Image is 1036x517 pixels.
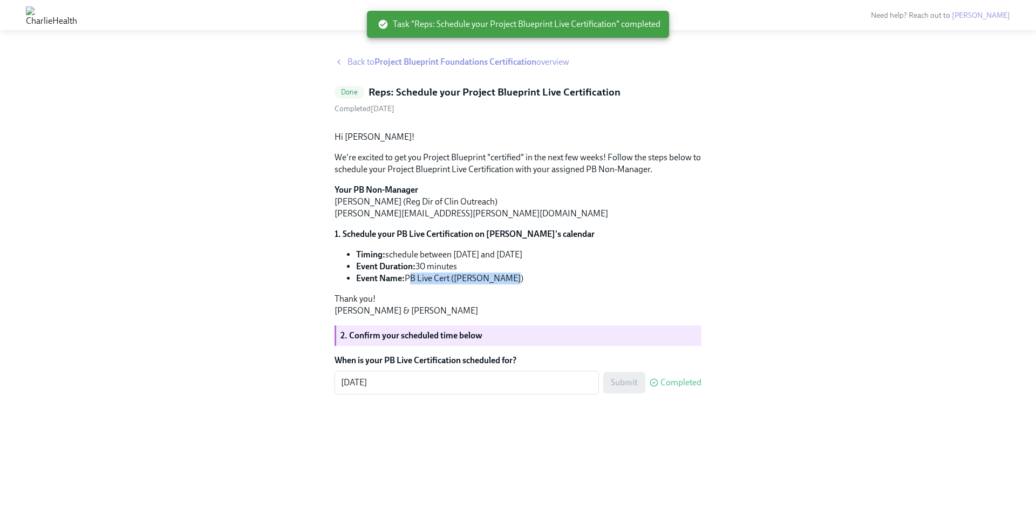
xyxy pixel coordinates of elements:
[335,184,701,220] p: [PERSON_NAME] (Reg Dir of Clin Outreach) [PERSON_NAME][EMAIL_ADDRESS][PERSON_NAME][DOMAIN_NAME]
[335,229,595,239] strong: 1. Schedule your PB Live Certification on [PERSON_NAME]'s calendar
[340,330,482,341] strong: 2. Confirm your scheduled time below
[335,104,394,113] span: Thursday, August 21st 2025, 8:47 am
[356,273,405,283] strong: Event Name:
[347,56,569,68] span: Back to overview
[374,57,536,67] strong: Project Blueprint Foundations Certification
[378,18,660,30] span: Task "Reps: Schedule your Project Blueprint Live Certification" completed
[356,273,701,284] li: PB Live Cert ([PERSON_NAME])
[356,249,385,260] strong: Timing:
[356,261,415,271] strong: Event Duration:
[335,88,364,96] span: Done
[335,56,701,68] a: Back toProject Blueprint Foundations Certificationoverview
[335,152,701,175] p: We're excited to get you Project Blueprint "certified" in the next few weeks! Follow the steps be...
[369,85,621,99] h5: Reps: Schedule your Project Blueprint Live Certification
[356,249,701,261] li: schedule between [DATE] and [DATE]
[871,11,1010,20] span: Need help? Reach out to
[335,185,418,195] strong: Your PB Non-Manager
[341,376,592,389] textarea: [DATE]
[952,11,1010,20] a: [PERSON_NAME]
[335,293,701,317] p: Thank you! [PERSON_NAME] & [PERSON_NAME]
[335,131,701,143] p: Hi [PERSON_NAME]!
[26,6,77,24] img: CharlieHealth
[335,355,701,366] label: When is your PB Live Certification scheduled for?
[660,378,701,387] span: Completed
[356,261,701,273] li: 30 minutes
